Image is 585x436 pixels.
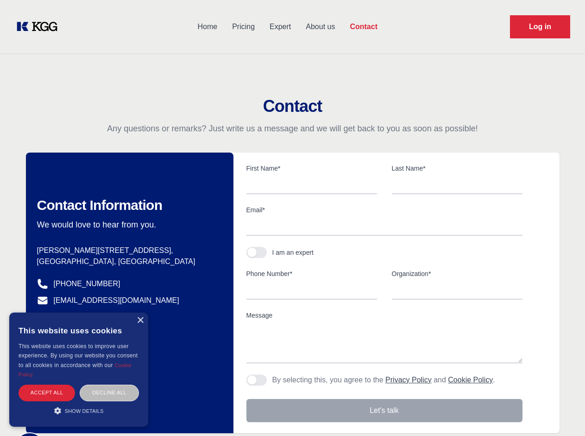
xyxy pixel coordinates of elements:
span: This website uses cookies to improve user experience. By using our website you consent to all coo... [19,343,138,368]
h2: Contact Information [37,197,219,214]
a: [EMAIL_ADDRESS][DOMAIN_NAME] [54,295,179,306]
iframe: Chat Widget [539,392,585,436]
label: Phone Number* [246,269,377,278]
h2: Contact [11,97,574,116]
a: Request Demo [510,15,570,38]
a: Home [190,15,225,39]
a: Contact [342,15,385,39]
a: About us [298,15,342,39]
label: Organization* [392,269,522,278]
button: Let's talk [246,399,522,422]
p: Any questions or remarks? Just write us a message and we will get back to you as soon as possible! [11,123,574,134]
label: First Name* [246,164,377,173]
p: By selecting this, you agree to the and . [272,375,495,386]
a: @knowledgegategroup [37,312,129,323]
p: We would love to hear from you. [37,219,219,230]
a: [PHONE_NUMBER] [54,278,120,289]
a: Cookie Policy [448,376,493,384]
span: Show details [65,408,104,414]
div: I am an expert [272,248,314,257]
div: Decline all [80,385,139,401]
a: Privacy Policy [385,376,432,384]
a: KOL Knowledge Platform: Talk to Key External Experts (KEE) [15,19,65,34]
a: Pricing [225,15,262,39]
div: This website uses cookies [19,319,139,342]
div: Show details [19,406,139,415]
div: Accept all [19,385,75,401]
a: Expert [262,15,298,39]
a: Cookie Policy [19,362,132,377]
div: Close [137,317,144,324]
label: Email* [246,205,522,215]
p: [PERSON_NAME][STREET_ADDRESS], [37,245,219,256]
p: [GEOGRAPHIC_DATA], [GEOGRAPHIC_DATA] [37,256,219,267]
label: Message [246,311,522,320]
label: Last Name* [392,164,522,173]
